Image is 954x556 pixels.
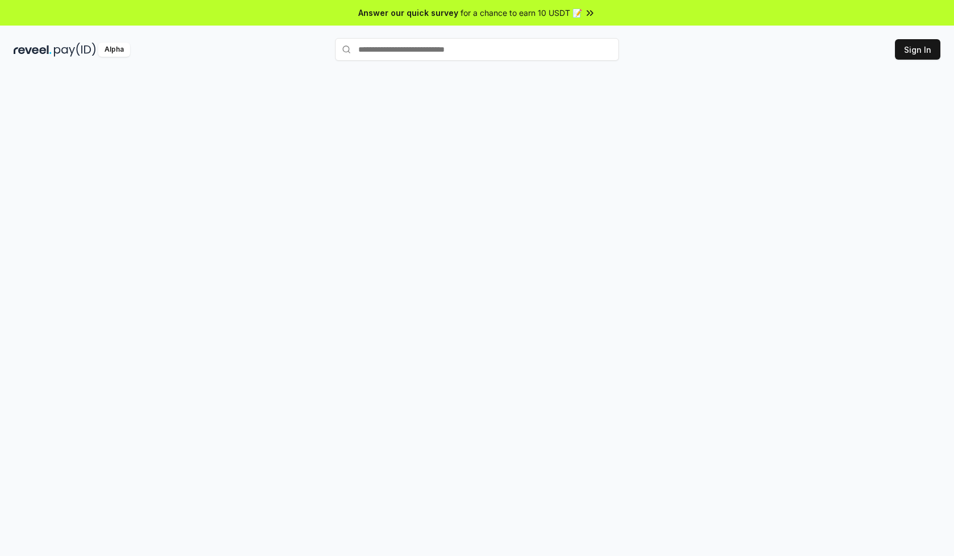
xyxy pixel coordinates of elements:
[895,39,940,60] button: Sign In
[461,7,582,19] span: for a chance to earn 10 USDT 📝
[98,43,130,57] div: Alpha
[14,43,52,57] img: reveel_dark
[54,43,96,57] img: pay_id
[358,7,458,19] span: Answer our quick survey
